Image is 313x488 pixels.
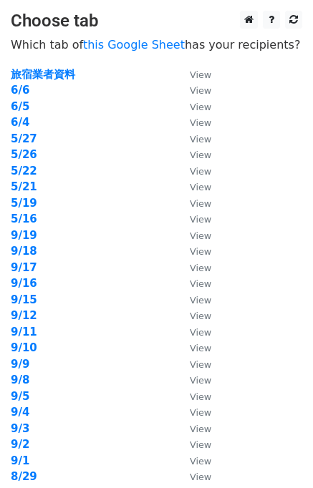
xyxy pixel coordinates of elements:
[190,278,211,289] small: View
[11,470,37,483] a: 8/29
[190,439,211,450] small: View
[175,245,211,258] a: View
[175,358,211,371] a: View
[11,37,302,52] p: Which tab of has your recipients?
[175,213,211,225] a: View
[190,311,211,321] small: View
[11,245,37,258] a: 9/18
[190,295,211,306] small: View
[11,84,29,97] a: 6/6
[190,198,211,209] small: View
[190,117,211,128] small: View
[11,132,37,145] a: 5/27
[190,407,211,418] small: View
[11,229,37,242] a: 9/19
[11,293,37,306] a: 9/15
[190,230,211,241] small: View
[175,68,211,81] a: View
[11,213,37,225] a: 5/16
[175,180,211,193] a: View
[11,68,75,81] strong: 旅宿業者資料
[175,116,211,129] a: View
[175,374,211,386] a: View
[190,102,211,112] small: View
[190,263,211,273] small: View
[11,406,29,419] a: 9/4
[175,438,211,451] a: View
[175,309,211,322] a: View
[175,165,211,177] a: View
[190,327,211,338] small: View
[190,424,211,434] small: View
[175,84,211,97] a: View
[175,406,211,419] a: View
[190,85,211,96] small: View
[175,261,211,274] a: View
[190,166,211,177] small: View
[190,182,211,192] small: View
[175,341,211,354] a: View
[175,132,211,145] a: View
[175,100,211,113] a: View
[11,277,37,290] strong: 9/16
[11,438,29,451] a: 9/2
[190,69,211,80] small: View
[11,165,37,177] a: 5/22
[83,38,185,52] a: this Google Sheet
[190,456,211,467] small: View
[190,391,211,402] small: View
[175,277,211,290] a: View
[175,148,211,161] a: View
[11,309,37,322] a: 9/12
[11,11,302,31] h3: Choose tab
[11,341,37,354] a: 9/10
[11,326,37,338] a: 9/11
[190,472,211,482] small: View
[11,261,37,274] a: 9/17
[175,390,211,403] a: View
[11,422,29,435] a: 9/3
[190,134,211,145] small: View
[190,150,211,160] small: View
[175,293,211,306] a: View
[175,454,211,467] a: View
[190,343,211,353] small: View
[11,390,29,403] a: 9/5
[11,180,37,193] a: 5/21
[11,116,29,129] a: 6/4
[11,148,37,161] a: 5/26
[190,375,211,386] small: View
[11,454,29,467] a: 9/1
[175,422,211,435] a: View
[190,359,211,370] small: View
[11,358,29,371] a: 9/9
[190,246,211,257] small: View
[190,214,211,225] small: View
[11,374,29,386] a: 9/8
[11,100,29,113] a: 6/5
[11,197,37,210] a: 5/19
